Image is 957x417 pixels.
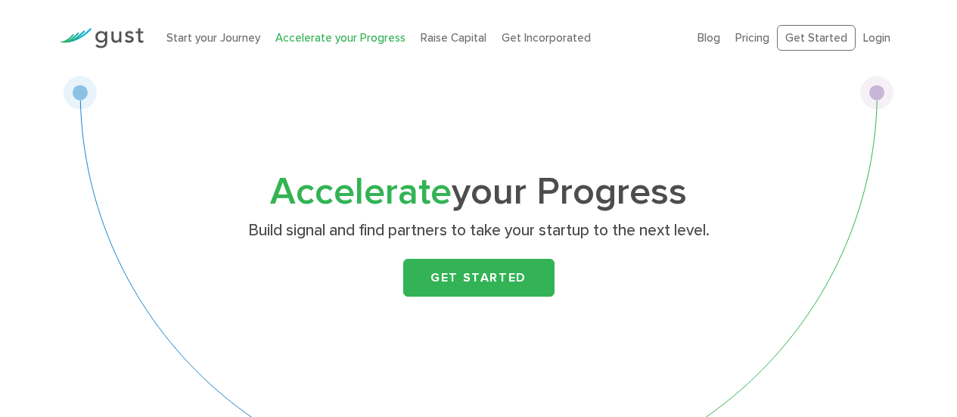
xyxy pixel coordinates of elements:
a: Raise Capital [421,31,486,45]
span: Accelerate [270,170,452,214]
a: Accelerate your Progress [275,31,405,45]
a: Start your Journey [166,31,260,45]
a: Get Incorporated [502,31,591,45]
a: Pricing [735,31,769,45]
a: Get Started [403,259,555,297]
a: Get Started [777,25,856,51]
a: Login [863,31,890,45]
p: Build signal and find partners to take your startup to the next level. [185,220,772,241]
a: Blog [698,31,720,45]
img: Gust Logo [59,28,144,48]
h1: your Progress [180,175,778,210]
